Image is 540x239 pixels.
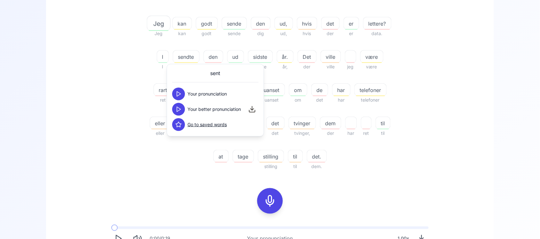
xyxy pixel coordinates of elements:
span: godt [196,20,218,27]
button: rart [154,83,173,96]
span: tvinger, [289,129,316,137]
span: er [344,20,359,27]
span: det [266,129,285,137]
span: år, [277,63,294,71]
button: I [157,50,169,63]
button: Det [298,50,317,63]
button: tvinger [289,117,316,129]
span: sendte [173,53,199,61]
span: dig [251,30,271,37]
span: ville [321,63,341,71]
span: telefoner [354,96,387,104]
button: ud, [274,17,293,30]
span: I [157,63,169,71]
button: hvis [297,17,317,30]
span: være [360,63,384,71]
span: sende [222,20,247,27]
button: til [376,117,391,129]
span: om [289,96,307,104]
button: uanset [258,83,285,96]
button: ud [227,50,244,63]
span: er [344,30,359,37]
button: det. [307,150,327,163]
span: sidste [248,53,273,61]
span: hvis [297,20,317,27]
span: sendte [173,63,200,71]
span: Jeg [147,19,170,28]
span: telefoner [355,86,386,94]
button: den [251,17,271,30]
a: Go to saved words [187,121,227,128]
span: om [289,86,307,94]
span: ret [361,129,372,137]
span: til [288,153,303,160]
span: der [298,63,317,71]
button: den [203,50,223,63]
span: eller [150,119,171,127]
button: år. [277,50,294,63]
span: den [251,20,270,27]
button: det [321,17,340,30]
span: kan [172,30,192,37]
button: eller [150,117,171,129]
span: sende [222,30,247,37]
button: tage [233,150,254,163]
button: godt [196,17,218,30]
span: har [345,129,357,137]
button: det [266,117,285,129]
span: tage [233,153,254,160]
button: har [332,83,351,96]
span: rart [154,86,172,94]
span: dem [320,119,341,127]
button: sidste [248,50,273,63]
span: ud, [274,30,293,37]
button: ville [321,50,341,63]
span: det. [307,153,327,160]
button: Jeg [149,17,169,30]
span: de [312,86,328,94]
span: dem. [307,163,327,170]
span: har [332,86,350,94]
span: hvis [297,30,317,37]
span: kan [173,20,192,27]
span: der [321,30,340,37]
button: at [213,150,229,163]
span: dig [203,63,223,71]
span: ville [321,53,341,61]
span: det [322,20,339,27]
span: Det [298,53,316,61]
span: Jeg [149,30,169,37]
button: dem [320,117,341,129]
span: ud, [275,20,293,27]
button: sendte [173,50,200,63]
span: til [288,163,303,170]
button: sende [222,17,247,30]
span: har [332,96,351,104]
button: om [289,83,307,96]
span: den [204,53,223,61]
span: der [320,129,341,137]
span: det [311,96,328,104]
span: I [157,53,169,61]
span: stilling [258,163,284,170]
span: eller [150,129,171,137]
span: sidste [248,63,273,71]
span: uanset [259,86,285,94]
span: det [266,119,284,127]
span: uanset [258,96,285,104]
button: er [344,17,359,30]
button: telefoner [354,83,387,96]
button: kan [172,17,192,30]
span: jeg [345,63,356,71]
span: data. [363,30,392,37]
button: de [311,83,328,96]
button: være [360,50,384,63]
span: ret [154,96,173,104]
span: tvinger [289,119,316,127]
span: Your better pronunciation [187,106,241,112]
span: til [376,129,391,137]
span: ud [227,53,244,61]
span: stilling [258,153,284,160]
span: Your pronunciation [187,91,227,97]
span: at [214,153,228,160]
